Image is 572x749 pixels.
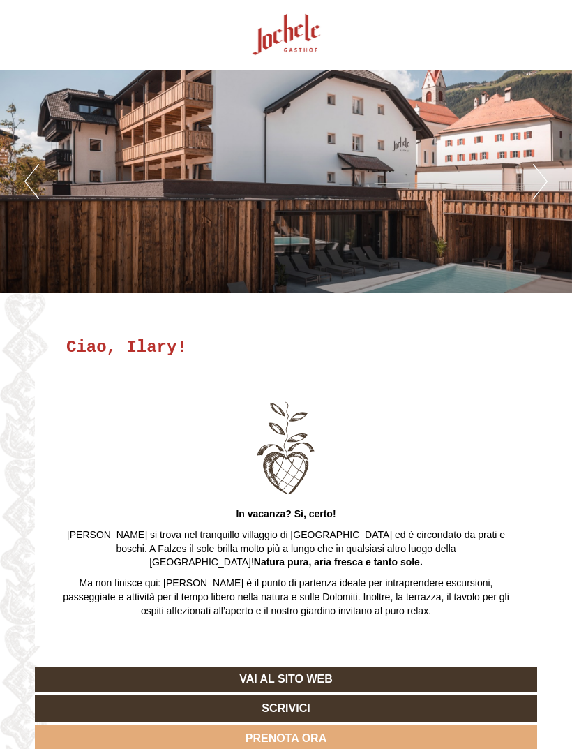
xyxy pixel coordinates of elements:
img: image [77,396,495,500]
h1: Ciao, Ilary! [66,339,187,357]
strong: Natura pura, aria fresca e tanto sole. [254,556,423,568]
p: Ma non finisce qui: [PERSON_NAME] è il punto di partenza ideale per intraprendere escursioni, pas... [56,577,516,618]
a: Scrivici [35,695,537,722]
strong: In vacanza? Sì, certo! [236,508,336,519]
a: Vai al sito web [35,667,537,692]
button: Previous [24,164,39,199]
p: [PERSON_NAME] si trova nel tranquillo villaggio di [GEOGRAPHIC_DATA] ed è circondato da prati e b... [56,528,516,570]
button: Next [533,164,548,199]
